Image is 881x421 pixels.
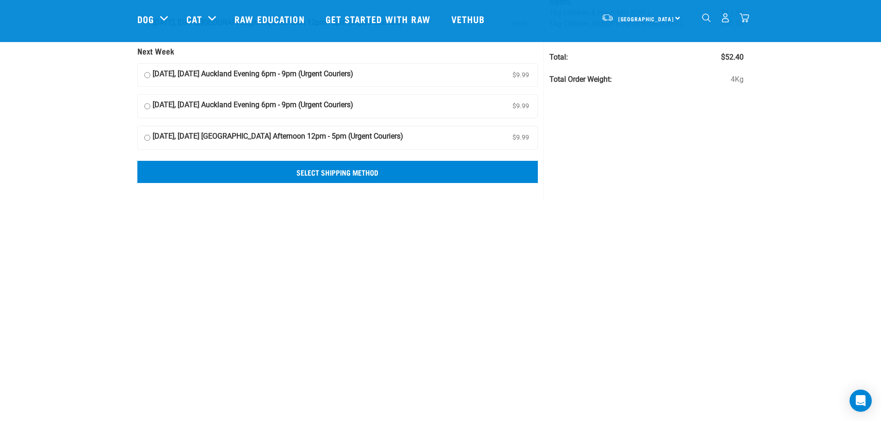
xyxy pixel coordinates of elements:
[144,68,150,82] input: [DATE], [DATE] Auckland Evening 6pm - 9pm (Urgent Couriers) $9.99
[601,13,614,22] img: van-moving.png
[153,99,353,113] strong: [DATE], [DATE] Auckland Evening 6pm - 9pm (Urgent Couriers)
[549,75,612,84] strong: Total Order Weight:
[316,0,442,37] a: Get started with Raw
[225,0,316,37] a: Raw Education
[137,12,154,26] a: Dog
[731,74,744,85] span: 4Kg
[144,99,150,113] input: [DATE], [DATE] Auckland Evening 6pm - 9pm (Urgent Couriers) $9.99
[144,131,150,145] input: [DATE], [DATE] [GEOGRAPHIC_DATA] Afternoon 12pm - 5pm (Urgent Couriers) $9.99
[186,12,202,26] a: Cat
[739,13,749,23] img: home-icon@2x.png
[618,17,674,20] span: [GEOGRAPHIC_DATA]
[137,47,538,56] h5: Next Week
[850,390,872,412] div: Open Intercom Messenger
[511,68,531,82] span: $9.99
[153,68,353,82] strong: [DATE], [DATE] Auckland Evening 6pm - 9pm (Urgent Couriers)
[137,161,538,183] input: Select Shipping Method
[721,13,730,23] img: user.png
[153,131,403,145] strong: [DATE], [DATE] [GEOGRAPHIC_DATA] Afternoon 12pm - 5pm (Urgent Couriers)
[511,131,531,145] span: $9.99
[702,13,711,22] img: home-icon-1@2x.png
[442,0,497,37] a: Vethub
[549,53,568,61] strong: Total:
[721,52,744,63] span: $52.40
[511,99,531,113] span: $9.99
